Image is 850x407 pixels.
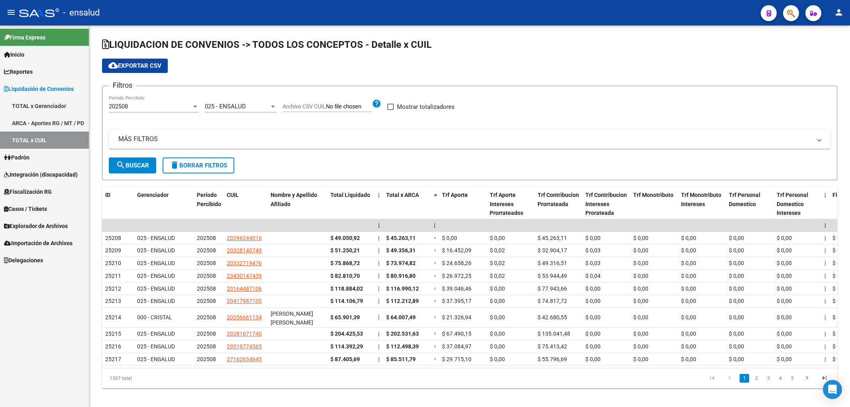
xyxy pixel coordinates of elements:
span: Explorador de Archivos [4,222,68,230]
span: $ 0,00 [490,285,505,292]
span: $ 0,00 [832,356,848,362]
span: 25209 [105,247,121,254]
span: $ 37.084,97 [442,343,471,350]
span: LIQUIDACION DE CONVENIOS -> TODOS LOS CONCEPTOS - Detalle x CUIL [102,39,432,50]
span: 23430147439 [227,273,262,279]
span: = [434,285,437,292]
span: Trf Aporte [442,192,468,198]
span: Liquidación de Convenios [4,85,74,93]
span: Trf Personal Domestico [729,192,760,207]
span: $ 0,00 [633,285,648,292]
span: | [378,222,380,228]
span: | [378,192,380,198]
h3: Filtros [109,80,136,91]
datatable-header-cell: ID [102,187,134,222]
span: 25217 [105,356,121,362]
span: $ 26.972,25 [442,273,471,279]
span: 25210 [105,260,121,266]
mat-icon: help [372,99,381,108]
span: $ 0,00 [777,314,792,320]
span: $ 0,00 [442,235,457,241]
span: Período Percibido [197,192,221,207]
span: - ensalud [63,4,100,22]
span: | [824,273,826,279]
datatable-header-cell: Total x ARCA [383,187,431,222]
datatable-header-cell: Trf Monotributo Intereses [678,187,726,222]
a: go to first page [705,374,720,383]
datatable-header-cell: | [375,187,383,222]
span: Reportes [4,67,33,76]
span: = [434,298,437,304]
span: $ 0,00 [681,285,696,292]
a: go to previous page [722,374,737,383]
span: $ 0,04 [585,273,601,279]
a: go to last page [817,374,832,383]
span: [PERSON_NAME] [PERSON_NAME] [271,311,313,326]
span: = [434,192,437,198]
span: | [378,235,379,241]
div: 1307 total [102,368,247,388]
span: $ 49.050,92 [330,235,360,241]
span: $ 32.904,17 [538,247,567,254]
span: $ 0,00 [729,235,744,241]
span: 202508 [197,343,216,350]
span: $ 0,00 [832,285,848,292]
span: $ 118.884,02 [330,285,363,292]
span: Inicio [4,50,24,59]
span: $ 0,00 [729,273,744,279]
span: $ 0,00 [681,330,696,337]
span: | [378,343,379,350]
span: $ 77.943,66 [538,285,567,292]
span: $ 0,00 [490,343,505,350]
span: $ 0,00 [633,247,648,254]
span: $ 0,00 [777,285,792,292]
span: $ 0,00 [681,356,696,362]
span: $ 55.796,69 [538,356,567,362]
span: 25213 [105,298,121,304]
span: $ 0,00 [777,247,792,254]
span: $ 21.326,94 [442,314,471,320]
mat-icon: cloud_download [108,61,118,70]
button: Borrar Filtros [163,157,234,173]
span: 025 - ENSALUD [137,330,175,337]
span: Delegaciones [4,256,43,265]
span: $ 112.498,39 [386,343,419,350]
span: $ 24.658,26 [442,260,471,266]
span: $ 204.425,53 [330,330,363,337]
button: Exportar CSV [102,59,168,73]
span: $ 112.212,89 [386,298,419,304]
span: $ 65.901,39 [330,314,360,320]
datatable-header-cell: Trf Contribucion Intereses Prorateada [582,187,630,222]
span: $ 0,00 [633,314,648,320]
span: $ 75.868,72 [330,260,360,266]
span: $ 0,00 [777,343,792,350]
span: $ 0,00 [633,273,648,279]
span: | [824,285,826,292]
span: Integración (discapacidad) [4,170,78,179]
span: | [824,192,826,198]
span: $ 0,00 [585,330,601,337]
span: $ 0,00 [681,314,696,320]
span: $ 51.250,21 [330,247,360,254]
span: 025 - ENSALUD [137,247,175,254]
input: Archivo CSV CUIL [326,103,372,110]
span: $ 29.715,10 [442,356,471,362]
span: | [378,330,379,337]
span: 202508 [109,103,128,110]
span: 202508 [197,314,216,320]
span: 025 - ENSALUD [137,285,175,292]
div: Open Intercom Messenger [823,380,842,399]
span: $ 0,00 [633,298,648,304]
span: 025 - ENSALUD [137,298,175,304]
datatable-header-cell: CUIL [224,187,267,222]
span: $ 0,00 [832,314,848,320]
mat-panel-title: MÁS FILTROS [118,135,811,144]
mat-icon: menu [6,8,16,17]
span: 25216 [105,343,121,350]
span: $ 42.680,55 [538,314,567,320]
datatable-header-cell: Trf Aporte [439,187,487,222]
span: $ 0,00 [777,298,792,304]
span: Archivo CSV CUIL [283,103,326,110]
span: 20356661134 [227,314,262,320]
span: | [824,260,826,266]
